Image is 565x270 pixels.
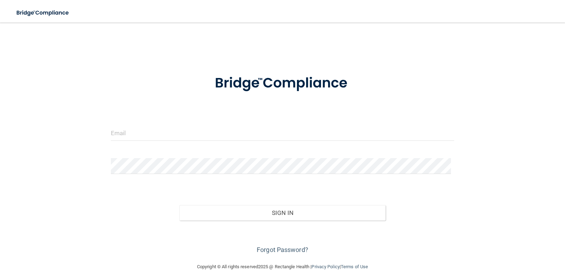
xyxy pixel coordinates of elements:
[179,205,386,221] button: Sign In
[111,125,454,141] input: Email
[341,264,368,269] a: Terms of Use
[11,6,76,20] img: bridge_compliance_login_screen.278c3ca4.svg
[311,264,339,269] a: Privacy Policy
[200,65,365,102] img: bridge_compliance_login_screen.278c3ca4.svg
[257,246,308,253] a: Forgot Password?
